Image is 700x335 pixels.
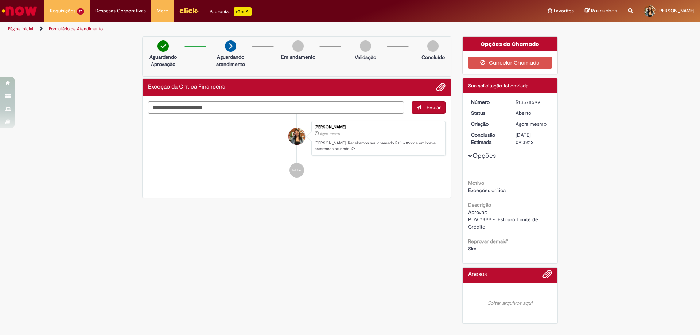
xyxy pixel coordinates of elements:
span: [PERSON_NAME] [658,8,695,14]
img: click_logo_yellow_360x200.png [179,5,199,16]
b: Reprovar demais? [468,238,508,245]
h2: Exceção da Crítica Financeira Histórico de tíquete [148,84,225,90]
p: Concluído [421,54,445,61]
li: Joana Barbosa Camara De Almeida [148,121,446,156]
div: Padroniza [210,7,252,16]
dt: Status [466,109,510,117]
span: Rascunhos [591,7,617,14]
ul: Histórico de tíquete [148,114,446,185]
b: Motivo [468,180,484,186]
button: Enviar [412,101,446,114]
span: Aprovar: PDV 7999 - Estouro Limite de Crédito [468,209,540,230]
a: Rascunhos [585,8,617,15]
span: Exceções crítica [468,187,506,194]
span: Despesas Corporativas [95,7,146,15]
span: Sua solicitação foi enviada [468,82,528,89]
span: More [157,7,168,15]
div: Aberto [516,109,549,117]
dt: Número [466,98,510,106]
h2: Anexos [468,271,487,278]
p: Aguardando atendimento [213,53,248,68]
span: Sim [468,245,477,252]
div: Joana Barbosa Camara De Almeida [288,128,305,145]
div: 29/09/2025 17:32:09 [516,120,549,128]
dt: Criação [466,120,510,128]
a: Página inicial [8,26,33,32]
div: R13578599 [516,98,549,106]
button: Cancelar Chamado [468,57,552,69]
time: 29/09/2025 17:32:09 [320,132,340,136]
ul: Trilhas de página [5,22,461,36]
span: Favoritos [554,7,574,15]
div: Opções do Chamado [463,37,558,51]
img: img-circle-grey.png [427,40,439,52]
em: Soltar arquivos aqui [468,288,552,318]
img: ServiceNow [1,4,38,18]
p: Em andamento [281,53,315,61]
img: img-circle-grey.png [292,40,304,52]
p: Aguardando Aprovação [145,53,181,68]
dt: Conclusão Estimada [466,131,510,146]
p: [PERSON_NAME]! Recebemos seu chamado R13578599 e em breve estaremos atuando. [315,140,442,152]
div: [PERSON_NAME] [315,125,442,129]
span: Requisições [50,7,75,15]
b: Descrição [468,202,491,208]
span: 17 [77,8,84,15]
img: check-circle-green.png [157,40,169,52]
a: Formulário de Atendimento [49,26,103,32]
span: Enviar [427,104,441,111]
button: Adicionar anexos [542,269,552,283]
img: img-circle-grey.png [360,40,371,52]
span: Agora mesmo [516,121,547,127]
span: Agora mesmo [320,132,340,136]
textarea: Digite sua mensagem aqui... [148,101,404,114]
time: 29/09/2025 17:32:09 [516,121,547,127]
div: [DATE] 09:32:12 [516,131,549,146]
button: Adicionar anexos [436,82,446,92]
p: Validação [355,54,376,61]
img: arrow-next.png [225,40,236,52]
p: +GenAi [234,7,252,16]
